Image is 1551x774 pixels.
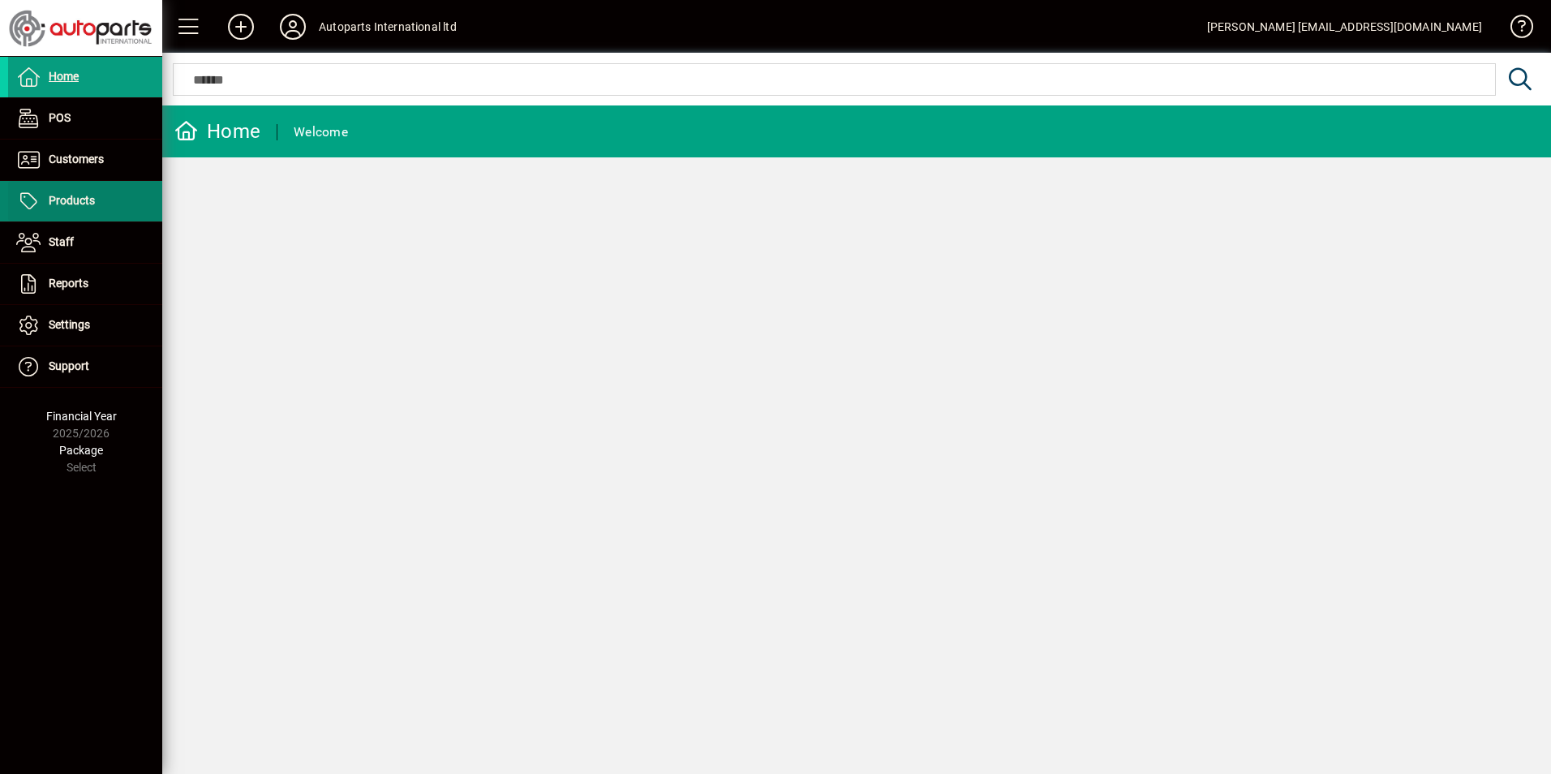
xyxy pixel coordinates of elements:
[8,140,162,180] a: Customers
[8,98,162,139] a: POS
[8,305,162,346] a: Settings
[215,12,267,41] button: Add
[49,194,95,207] span: Products
[49,111,71,124] span: POS
[1207,14,1482,40] div: [PERSON_NAME] [EMAIL_ADDRESS][DOMAIN_NAME]
[8,181,162,221] a: Products
[294,119,348,145] div: Welcome
[8,346,162,387] a: Support
[49,277,88,290] span: Reports
[49,235,74,248] span: Staff
[49,70,79,83] span: Home
[174,118,260,144] div: Home
[49,359,89,372] span: Support
[59,444,103,457] span: Package
[1498,3,1531,56] a: Knowledge Base
[267,12,319,41] button: Profile
[49,318,90,331] span: Settings
[49,153,104,166] span: Customers
[8,222,162,263] a: Staff
[319,14,457,40] div: Autoparts International ltd
[8,264,162,304] a: Reports
[46,410,117,423] span: Financial Year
